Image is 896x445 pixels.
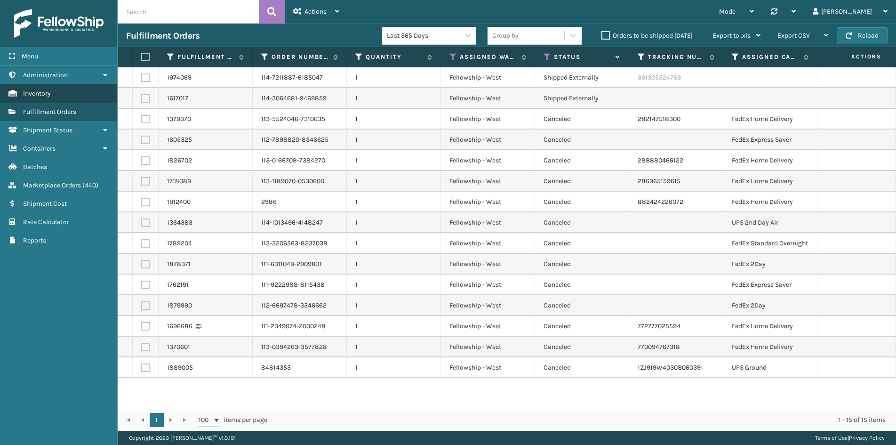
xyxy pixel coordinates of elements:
a: 111-2349074-2000248 [261,322,326,331]
label: Orders to be shipped [DATE] [601,32,693,40]
td: 1 [347,357,441,378]
td: 1 [347,109,441,129]
td: Canceled [535,171,629,192]
td: FedEx 2Day [723,295,817,316]
div: Group by [492,31,519,40]
a: 111-6311049-2909831 [261,259,322,269]
td: Canceled [535,254,629,275]
td: FedEx Standard Overnight [723,233,817,254]
a: 114-1013496-4148247 [261,218,323,227]
td: Canceled [535,357,629,378]
div: Last 365 Days [387,31,460,40]
span: items per page [199,413,267,427]
td: Canceled [535,337,629,357]
td: Fellowship - West [441,88,535,109]
td: 1 [347,129,441,150]
td: Fellowship - West [441,212,535,233]
span: Batches [23,163,47,171]
a: 1789204 [167,239,192,248]
td: FedEx Home Delivery [723,171,817,192]
td: 1 [347,295,441,316]
td: Fellowship - West [441,295,535,316]
td: Canceled [535,295,629,316]
td: Shipped Externally [535,67,629,88]
a: 1696686 [167,322,192,331]
a: 1889005 [167,363,193,372]
td: Canceled [535,316,629,337]
td: 1 [347,171,441,192]
a: 772777025594 [638,322,680,330]
span: Shipment Cost [23,200,67,208]
a: 112-7898820-8346625 [261,135,328,145]
a: 113-0166708-7384270 [261,156,325,165]
span: Containers [23,145,56,153]
td: FedEx Home Delivery [723,109,817,129]
span: 100 [199,415,213,425]
a: 84814353 [261,363,291,372]
td: 1 [347,192,441,212]
label: Assigned Warehouse [460,53,517,61]
td: FedEx Home Delivery [723,192,817,212]
td: 1 [347,275,441,295]
td: Fellowship - West [441,150,535,171]
button: Reload [837,27,888,44]
td: Fellowship - West [441,109,535,129]
a: 113-3206563-8237038 [261,239,328,248]
td: Fellowship - West [441,337,535,357]
a: 1379370 [167,114,191,124]
td: Canceled [535,275,629,295]
td: Fellowship - West [441,254,535,275]
td: 1 [347,67,441,88]
label: Tracking Number [648,53,705,61]
label: Quantity [366,53,423,61]
td: Fellowship - West [441,316,535,337]
span: ( 440 ) [82,181,98,189]
a: 1826702 [167,156,192,165]
td: FedEx Home Delivery [723,150,817,171]
span: Marketplace Orders [23,181,81,189]
td: 391305524769 [629,67,723,88]
td: Canceled [535,192,629,212]
a: 1762191 [167,280,189,290]
a: 1879990 [167,301,192,310]
span: Fulfillment Orders [23,108,76,116]
a: 1974069 [167,73,192,82]
div: 1 - 15 of 15 items [280,415,886,425]
img: logo [14,9,104,38]
a: 114-7211887-6185047 [261,73,323,82]
span: Menu [22,52,38,60]
td: Fellowship - West [441,357,535,378]
label: Status [554,53,611,61]
span: Actions [822,49,887,65]
a: 111-9222988-8115438 [261,280,325,290]
a: 1912400 [167,197,191,207]
span: Shipment Status [23,126,72,134]
a: 1605325 [167,135,192,145]
td: Fellowship - West [441,67,535,88]
span: Inventory [23,89,51,97]
td: FedEx Home Delivery [723,316,817,337]
td: 1 [347,88,441,109]
a: 1364383 [167,218,192,227]
td: 1 [347,233,441,254]
a: 113-0394263-3577828 [261,342,327,352]
td: Fellowship - West [441,171,535,192]
td: UPS 2nd Day Air [723,212,817,233]
span: Reports [23,236,46,244]
h3: Fulfillment Orders [126,30,200,41]
td: 1 [347,254,441,275]
a: 286965159615 [638,177,680,185]
td: Canceled [535,233,629,254]
td: Shipped Externally [535,88,629,109]
span: Administration [23,71,68,79]
td: 1 [347,316,441,337]
td: 1 [347,337,441,357]
td: Fellowship - West [441,233,535,254]
label: Fulfillment Order Id [177,53,234,61]
span: Rate Calculator [23,218,69,226]
a: Privacy Policy [849,435,885,441]
td: Canceled [535,150,629,171]
td: 1 [347,150,441,171]
td: Fellowship - West [441,129,535,150]
td: Canceled [535,129,629,150]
